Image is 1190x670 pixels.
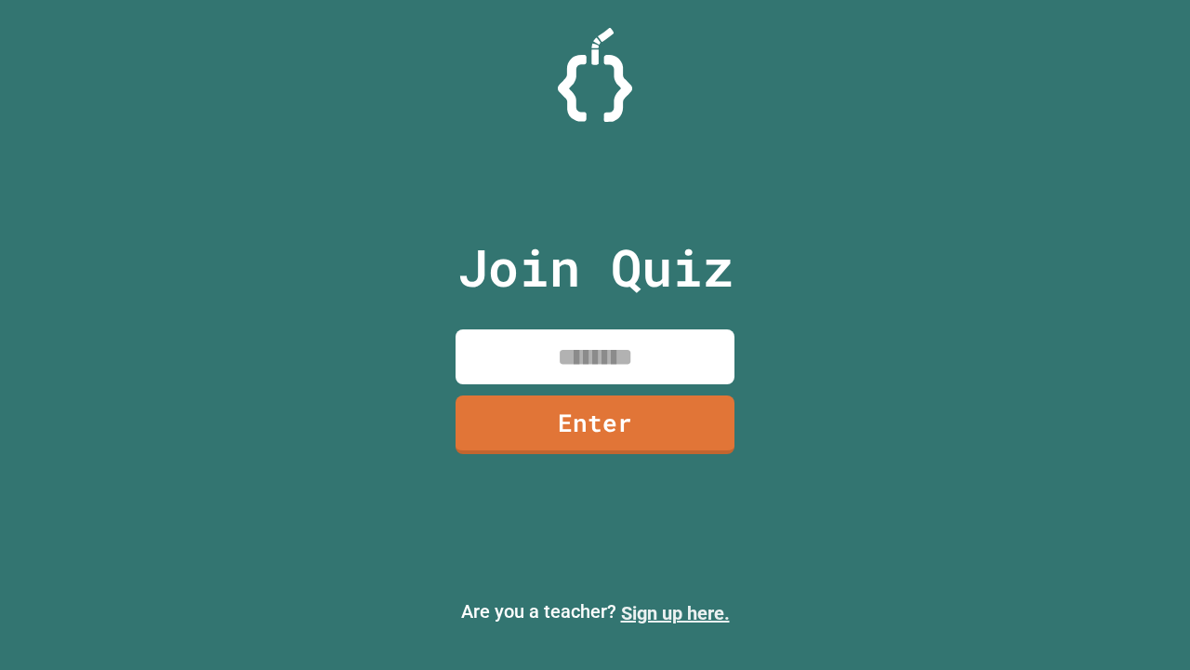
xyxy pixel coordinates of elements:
iframe: chat widget [1036,515,1171,594]
p: Join Quiz [457,229,734,306]
iframe: chat widget [1112,596,1171,651]
a: Enter [456,395,734,454]
p: Are you a teacher? [15,597,1175,627]
img: Logo.svg [558,28,632,122]
a: Sign up here. [621,602,730,624]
